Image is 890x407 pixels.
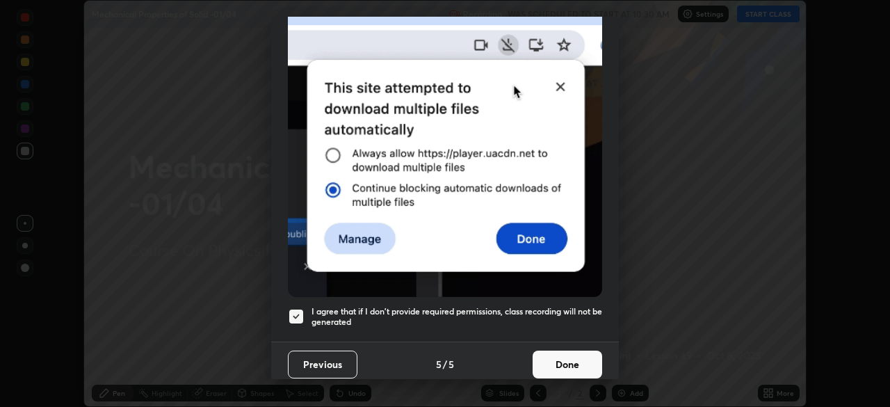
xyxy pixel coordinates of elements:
h4: / [443,357,447,372]
h4: 5 [436,357,442,372]
h4: 5 [448,357,454,372]
button: Previous [288,351,357,378]
h5: I agree that if I don't provide required permissions, class recording will not be generated [311,306,602,328]
button: Done [533,351,602,378]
